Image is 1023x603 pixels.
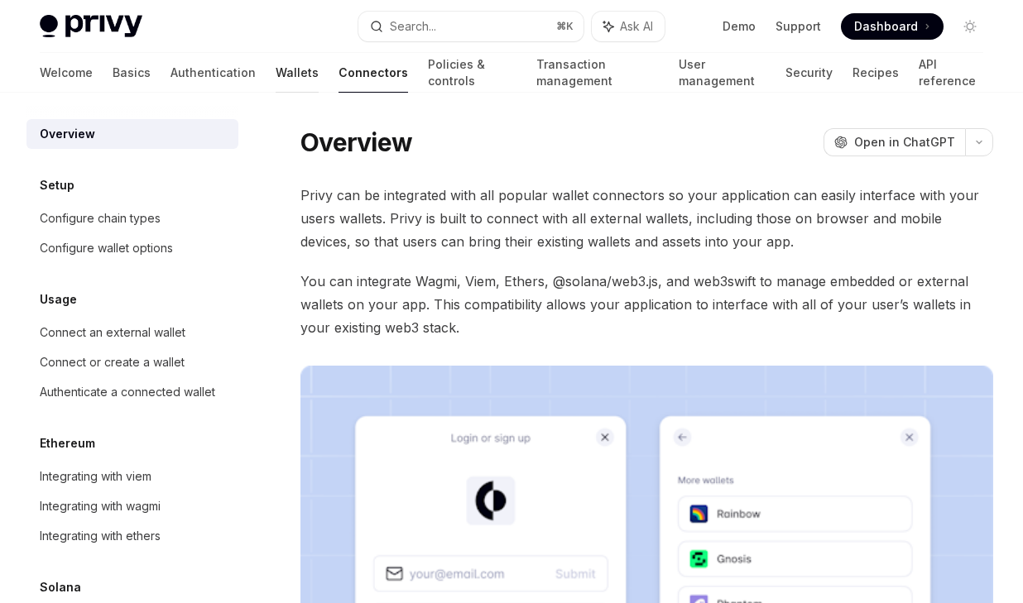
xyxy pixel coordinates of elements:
h1: Overview [300,127,412,157]
a: Integrating with wagmi [26,491,238,521]
h5: Usage [40,290,77,309]
button: Search...⌘K [358,12,583,41]
a: Demo [723,18,756,35]
a: Transaction management [536,53,659,93]
h5: Setup [40,175,74,195]
h5: Ethereum [40,433,95,453]
a: Connect or create a wallet [26,347,238,377]
a: Authenticate a connected wallet [26,377,238,407]
a: Authentication [170,53,256,93]
span: Open in ChatGPT [854,134,955,151]
span: Ask AI [620,18,653,35]
div: Integrating with ethers [40,526,161,546]
a: Integrating with ethers [26,521,238,551]
a: Configure wallet options [26,233,238,263]
a: User management [679,53,766,93]
div: Configure chain types [40,208,161,228]
a: API reference [919,53,983,93]
h5: Solana [40,577,81,597]
span: Privy can be integrated with all popular wallet connectors so your application can easily interfa... [300,184,993,253]
div: Integrating with wagmi [40,496,161,516]
a: Integrating with viem [26,462,238,491]
div: Search... [390,17,436,36]
img: light logo [40,15,142,38]
a: Dashboard [841,13,944,40]
a: Policies & controls [428,53,516,93]
a: Support [776,18,821,35]
div: Connect an external wallet [40,323,185,342]
button: Toggle dark mode [957,13,983,40]
div: Configure wallet options [40,238,173,258]
a: Basics [113,53,151,93]
button: Ask AI [592,12,665,41]
div: Overview [40,124,95,144]
span: Dashboard [854,18,918,35]
a: Connect an external wallet [26,318,238,347]
div: Authenticate a connected wallet [40,382,215,402]
a: Configure chain types [26,203,238,233]
a: Wallets [276,53,319,93]
a: Connectors [339,53,408,93]
a: Recipes [852,53,899,93]
a: Security [785,53,833,93]
div: Connect or create a wallet [40,352,185,372]
button: Open in ChatGPT [824,128,965,156]
span: ⌘ K [556,20,574,33]
div: Integrating with viem [40,467,151,486]
a: Overview [26,119,238,149]
a: Welcome [40,53,93,93]
span: You can integrate Wagmi, Viem, Ethers, @solana/web3.js, and web3swift to manage embedded or exter... [300,270,993,339]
